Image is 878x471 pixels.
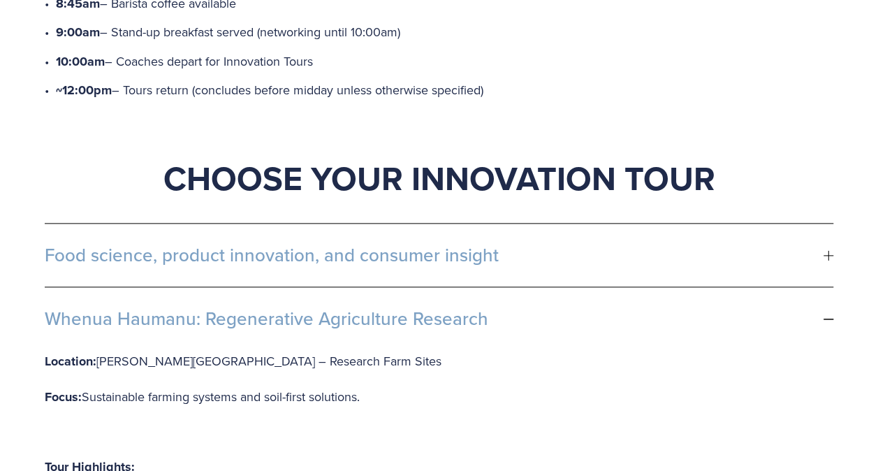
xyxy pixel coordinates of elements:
p: – Coaches depart for Innovation Tours [56,50,833,73]
h1: Choose Your Innovation Tour [45,157,833,199]
p: [PERSON_NAME][GEOGRAPHIC_DATA] – Research Farm Sites [45,350,597,373]
span: Whenua Haumanu: Regenerative Agriculture Research [45,308,824,329]
p: Sustainable farming systems and soil-first solutions. [45,386,597,409]
button: Whenua Haumanu: Regenerative Agriculture Research [45,287,833,350]
strong: Location: [45,352,96,370]
strong: 9:00am [56,23,100,41]
p: – Stand-up breakfast served (networking until 10:00am) [56,21,833,44]
strong: ~12:00pm [56,81,112,99]
strong: Focus: [45,388,82,406]
button: Food science, product innovation, and consumer insight [45,224,833,287]
strong: 10:00am [56,52,105,71]
span: Food science, product innovation, and consumer insight [45,245,824,266]
p: – Tours return (concludes before midday unless otherwise specified) [56,79,833,102]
